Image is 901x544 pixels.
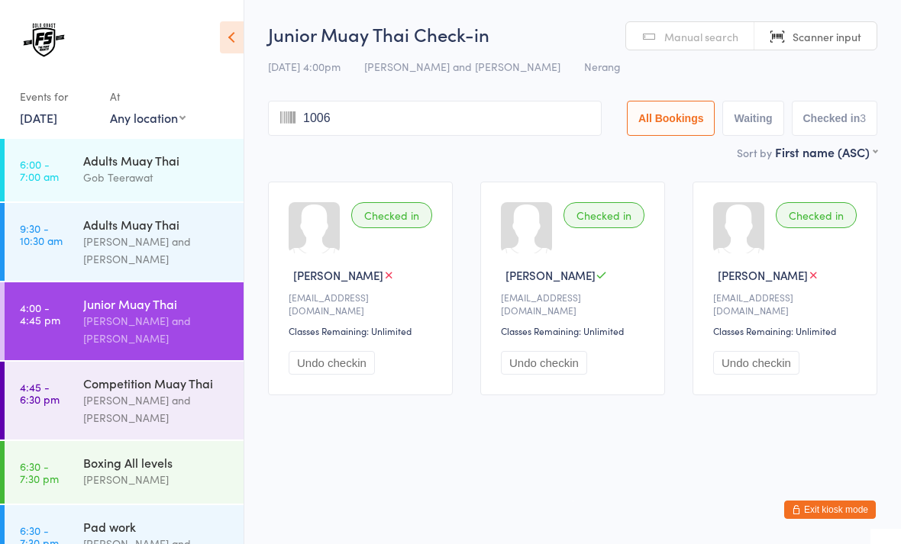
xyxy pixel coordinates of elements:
span: Scanner input [793,29,861,44]
a: 6:30 -7:30 pmBoxing All levels[PERSON_NAME] [5,441,244,504]
input: Search [268,101,602,136]
span: [PERSON_NAME] [293,267,383,283]
div: [PERSON_NAME] and [PERSON_NAME] [83,391,231,427]
div: Classes Remaining: Unlimited [289,324,437,337]
div: Boxing All levels [83,454,231,471]
div: At [110,84,186,109]
div: Classes Remaining: Unlimited [501,324,649,337]
div: [PERSON_NAME] [83,471,231,488]
div: Classes Remaining: Unlimited [713,324,861,337]
span: [PERSON_NAME] [505,267,596,283]
div: 3 [860,112,866,124]
div: Competition Muay Thai [83,375,231,391]
div: Checked in [351,202,432,228]
div: [EMAIL_ADDRESS][DOMAIN_NAME] [289,291,437,317]
time: 6:30 - 7:30 pm [20,460,59,484]
div: [EMAIL_ADDRESS][DOMAIN_NAME] [501,291,649,317]
div: Any location [110,109,186,126]
div: First name (ASC) [775,143,877,160]
div: [PERSON_NAME] and [PERSON_NAME] [83,312,231,347]
time: 6:00 - 7:00 am [20,158,59,182]
div: Checked in [564,202,644,228]
button: Undo checkin [501,351,587,375]
span: [PERSON_NAME] [718,267,808,283]
div: [PERSON_NAME] and [PERSON_NAME] [83,233,231,268]
a: 6:00 -7:00 amAdults Muay ThaiGob Teerawat [5,139,244,201]
h2: Junior Muay Thai Check-in [268,21,877,47]
button: Undo checkin [713,351,799,375]
a: 9:30 -10:30 amAdults Muay Thai[PERSON_NAME] and [PERSON_NAME] [5,203,244,281]
button: Exit kiosk mode [784,501,876,519]
label: Sort by [737,145,772,160]
a: 4:00 -4:45 pmJunior Muay Thai[PERSON_NAME] and [PERSON_NAME] [5,282,244,360]
div: Pad work [83,518,231,535]
span: Manual search [664,29,738,44]
div: Adults Muay Thai [83,216,231,233]
div: Adults Muay Thai [83,152,231,169]
div: Events for [20,84,95,109]
a: [DATE] [20,109,57,126]
span: [DATE] 4:00pm [268,59,341,74]
time: 4:00 - 4:45 pm [20,301,60,326]
button: Checked in3 [792,101,878,136]
button: All Bookings [627,101,715,136]
time: 9:30 - 10:30 am [20,222,63,246]
button: Waiting [722,101,783,136]
a: 4:45 -6:30 pmCompetition Muay Thai[PERSON_NAME] and [PERSON_NAME] [5,362,244,439]
time: 4:45 - 6:30 pm [20,381,60,405]
div: Checked in [776,202,857,228]
span: Nerang [584,59,621,74]
div: Junior Muay Thai [83,295,231,312]
div: Gob Teerawat [83,169,231,186]
div: [EMAIL_ADDRESS][DOMAIN_NAME] [713,291,861,317]
button: Undo checkin [289,351,375,375]
img: The Fight Society [15,11,73,69]
span: [PERSON_NAME] and [PERSON_NAME] [364,59,560,74]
